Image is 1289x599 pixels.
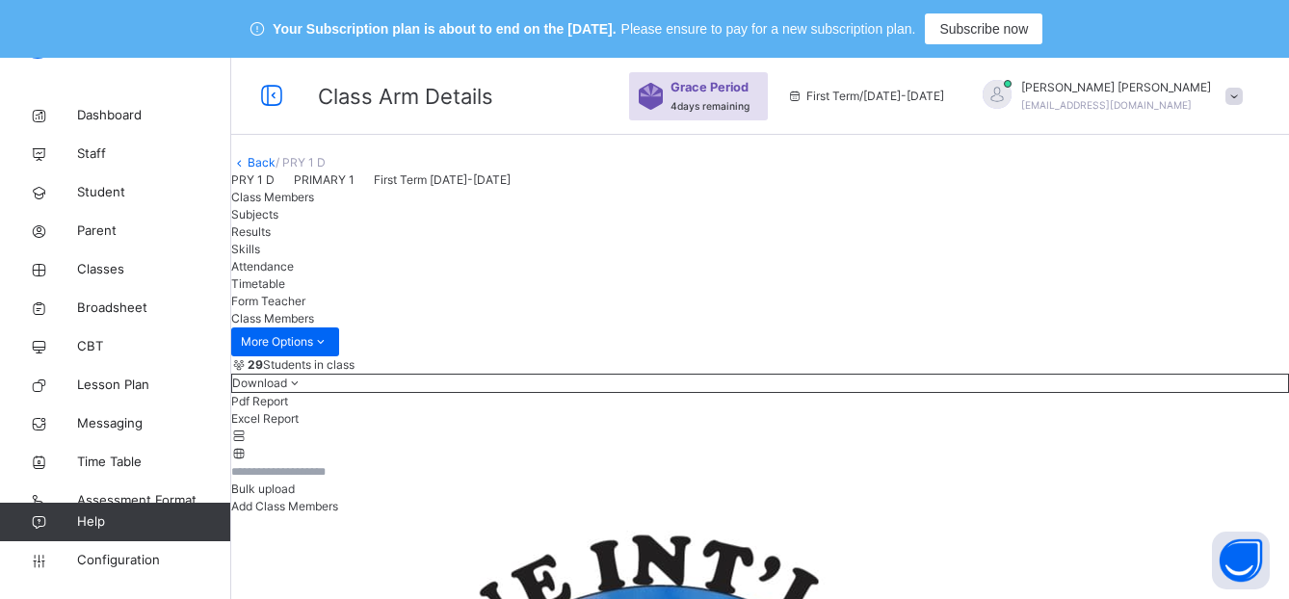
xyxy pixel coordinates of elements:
[231,190,314,204] span: Class Members
[273,19,616,39] span: Your Subscription plan is about to end on the [DATE].
[248,356,355,374] span: Students in class
[231,311,314,326] span: Class Members
[77,221,231,241] span: Parent
[787,88,944,105] span: session/term information
[374,172,511,187] span: First Term [DATE]-[DATE]
[231,207,278,221] span: Subjects
[77,414,231,433] span: Messaging
[1021,99,1192,111] span: [EMAIL_ADDRESS][DOMAIN_NAME]
[231,276,285,291] span: Timetable
[77,376,231,395] span: Lesson Plan
[231,294,305,308] span: Form Teacher
[77,337,231,356] span: CBT
[77,512,230,532] span: Help
[248,155,276,169] a: Back
[231,393,1289,410] li: dropdown-list-item-null-0
[77,260,231,279] span: Classes
[77,106,231,125] span: Dashboard
[318,84,493,109] span: Class Arm Details
[671,78,749,96] span: Grace Period
[77,299,231,318] span: Broadsheet
[77,453,231,472] span: Time Table
[248,357,263,372] b: 29
[276,155,326,169] span: / PRY 1 D
[231,482,295,496] span: Bulk upload
[77,491,231,510] span: Assessment Format
[77,551,230,570] span: Configuration
[77,183,231,202] span: Student
[231,499,338,513] span: Add Class Members
[671,100,750,112] span: 4 days remaining
[77,144,231,164] span: Staff
[241,333,329,351] span: More Options
[231,224,271,239] span: Results
[294,172,355,187] span: PRIMARY 1
[231,259,294,273] span: Attendance
[231,410,1289,428] li: dropdown-list-item-null-1
[231,242,260,256] span: Skills
[231,172,275,187] span: PRY 1 D
[621,19,916,39] span: Please ensure to pay for a new subscription plan.
[1212,532,1270,589] button: Open asap
[639,83,663,110] img: sticker-purple.71386a28dfed39d6af7621340158ba97.svg
[963,79,1252,114] div: BENJAMINJEREMIAH
[232,376,287,390] span: Download
[939,19,1028,39] span: Subscribe now
[1021,79,1211,96] span: [PERSON_NAME] [PERSON_NAME]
